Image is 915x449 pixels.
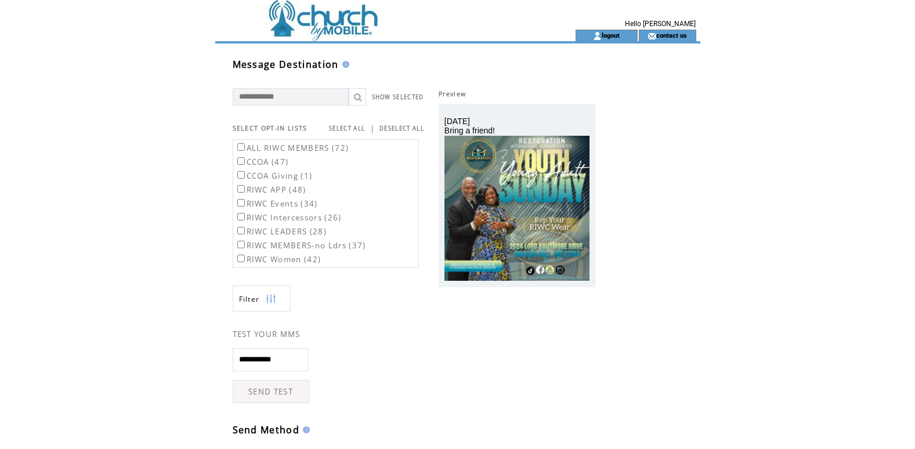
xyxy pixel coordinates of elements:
[602,31,620,39] a: logout
[237,157,245,165] input: CCOA (47)
[235,212,342,223] label: RIWC Intercessors (26)
[379,125,424,132] a: DESELECT ALL
[439,90,466,98] span: Preview
[235,184,306,195] label: RIWC APP (48)
[237,185,245,193] input: RIWC APP (48)
[235,171,313,181] label: CCOA Giving (1)
[237,199,245,207] input: RIWC Events (34)
[235,157,289,167] label: CCOA (47)
[237,213,245,220] input: RIWC Intercessors (26)
[648,31,656,41] img: contact_us_icon.gif
[235,240,366,251] label: RIWC MEMBERS-no Ldrs (37)
[239,294,260,304] span: Show filters
[444,117,495,135] span: [DATE] Bring a friend!
[370,123,375,133] span: |
[329,125,365,132] a: SELECT ALL
[656,31,687,39] a: contact us
[235,254,321,265] label: RIWC Women (42)
[235,198,318,209] label: RIWC Events (34)
[237,255,245,262] input: RIWC Women (42)
[233,124,308,132] span: SELECT OPT-IN LISTS
[593,31,602,41] img: account_icon.gif
[237,227,245,234] input: RIWC LEADERS (28)
[233,285,291,312] a: Filter
[233,423,300,436] span: Send Method
[235,226,327,237] label: RIWC LEADERS (28)
[233,329,301,339] span: TEST YOUR MMS
[299,426,310,433] img: help.gif
[372,93,424,101] a: SHOW SELECTED
[233,380,309,403] a: SEND TEST
[237,241,245,248] input: RIWC MEMBERS-no Ldrs (37)
[235,143,349,153] label: ALL RIWC MEMBERS (72)
[237,171,245,179] input: CCOA Giving (1)
[266,286,276,312] img: filters.png
[233,58,339,71] span: Message Destination
[339,61,349,68] img: help.gif
[625,20,696,28] span: Hello [PERSON_NAME]
[237,143,245,151] input: ALL RIWC MEMBERS (72)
